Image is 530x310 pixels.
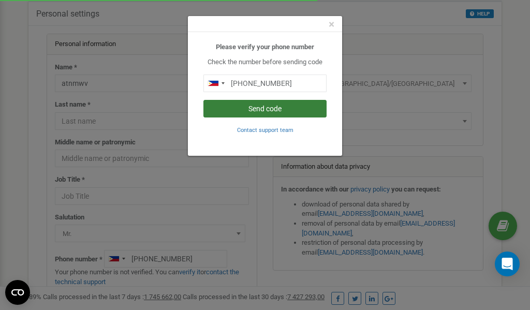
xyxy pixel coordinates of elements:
[495,252,520,276] div: Open Intercom Messenger
[5,280,30,305] button: Open CMP widget
[203,100,327,117] button: Send code
[203,75,327,92] input: 0905 123 4567
[237,127,293,134] small: Contact support team
[329,19,334,30] button: Close
[237,126,293,134] a: Contact support team
[203,57,327,67] p: Check the number before sending code
[216,43,314,51] b: Please verify your phone number
[329,18,334,31] span: ×
[204,75,228,92] div: Telephone country code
